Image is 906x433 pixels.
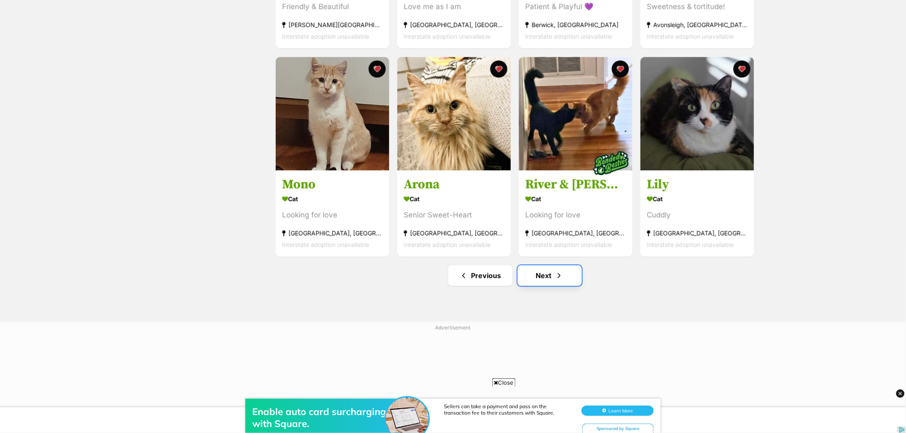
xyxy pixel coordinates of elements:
div: Cat [525,193,626,205]
div: [GEOGRAPHIC_DATA], [GEOGRAPHIC_DATA] [282,227,383,239]
span: Interstate adoption unavailable [647,33,734,40]
div: [GEOGRAPHIC_DATA], [GEOGRAPHIC_DATA] [404,19,504,31]
span: Interstate adoption unavailable [525,241,612,248]
div: Sweetness & tortitude! [647,1,748,13]
button: favourite [733,60,751,77]
nav: Pagination [275,265,755,286]
button: favourite [369,60,386,77]
a: Arona Cat Senior Sweet-Heart [GEOGRAPHIC_DATA], [GEOGRAPHIC_DATA] Interstate adoption unavailable... [397,170,511,257]
div: [PERSON_NAME][GEOGRAPHIC_DATA] [282,19,383,31]
button: favourite [612,60,629,77]
div: Berwick, [GEOGRAPHIC_DATA] [525,19,626,31]
a: Mono Cat Looking for love [GEOGRAPHIC_DATA], [GEOGRAPHIC_DATA] Interstate adoption unavailable fa... [276,170,389,257]
button: Learn More [581,24,654,34]
div: Avonsleigh, [GEOGRAPHIC_DATA] [647,19,748,31]
img: Mono [276,57,389,170]
img: close_dark_3x.png [896,389,905,398]
div: Patient & Playful 💜 [525,1,626,13]
a: Next page [518,265,582,286]
h3: Lily [647,176,748,193]
h3: River & [PERSON_NAME] [525,176,626,193]
img: bonded besties [590,142,632,184]
a: Lily Cat Cuddly [GEOGRAPHIC_DATA], [GEOGRAPHIC_DATA] Interstate adoption unavailable favourite [641,170,754,257]
h3: Mono [282,176,383,193]
span: Interstate adoption unavailable [282,241,369,248]
div: Looking for love [282,209,383,221]
span: Close [492,378,516,387]
span: Interstate adoption unavailable [404,33,491,40]
div: [GEOGRAPHIC_DATA], [GEOGRAPHIC_DATA] [404,227,504,239]
img: River & Genevieve [519,57,632,170]
span: Interstate adoption unavailable [647,241,734,248]
div: Sponsored by Square [582,42,654,53]
span: Interstate adoption unavailable [525,33,612,40]
div: Cuddly [647,209,748,221]
span: Interstate adoption unavailable [404,241,491,248]
h3: Arona [404,176,504,193]
div: [GEOGRAPHIC_DATA], [GEOGRAPHIC_DATA] [647,227,748,239]
button: favourite [490,60,507,77]
a: River & [PERSON_NAME] Cat Looking for love [GEOGRAPHIC_DATA], [GEOGRAPHIC_DATA] Interstate adopti... [519,170,632,257]
span: Interstate adoption unavailable [282,33,369,40]
div: Sellers can take a payment and pass on the transaction fee to their customers with Square. [444,21,572,34]
img: Enable auto card surcharging with Square. [386,16,429,59]
div: Love me as I am [404,1,504,13]
div: Cat [647,193,748,205]
div: Friendly & Beautiful [282,1,383,13]
img: Lily [641,57,754,170]
div: [GEOGRAPHIC_DATA], [GEOGRAPHIC_DATA] [525,227,626,239]
div: Cat [282,193,383,205]
div: Cat [404,193,504,205]
img: Arona [397,57,511,170]
div: Enable auto card surcharging with Square. [252,24,389,48]
div: Senior Sweet-Heart [404,209,504,221]
div: Looking for love [525,209,626,221]
a: Previous page [448,265,513,286]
